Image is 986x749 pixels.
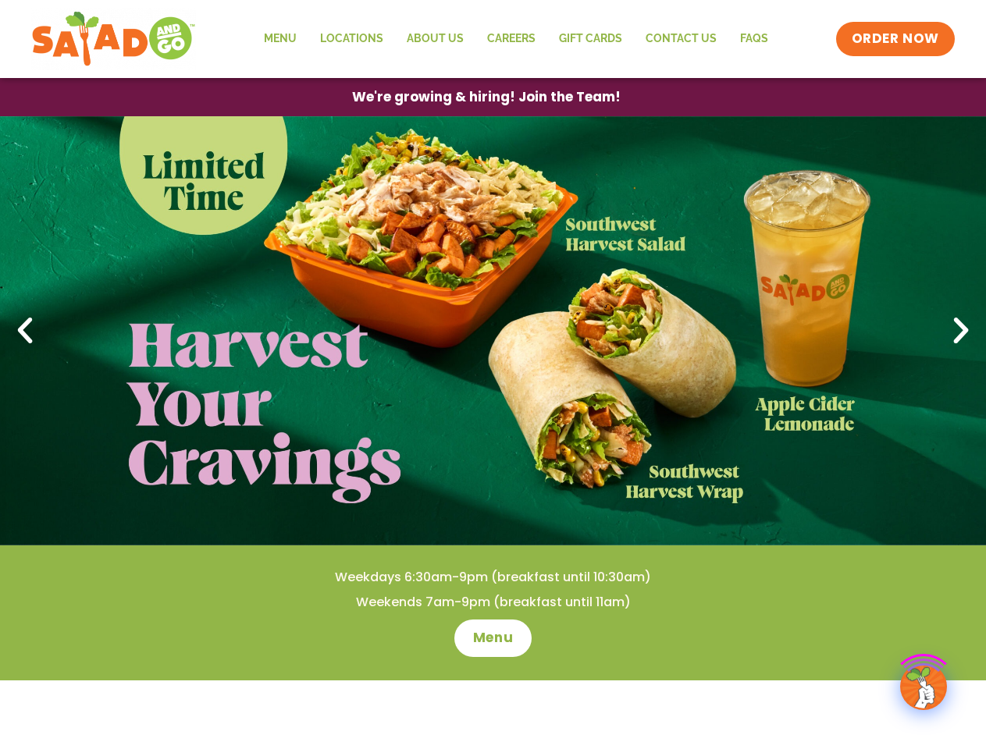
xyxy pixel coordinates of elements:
a: Menu [252,21,308,57]
a: Careers [475,21,547,57]
a: ORDER NOW [836,22,955,56]
span: ORDER NOW [852,30,939,48]
nav: Menu [252,21,780,57]
span: Menu [473,629,513,648]
a: FAQs [728,21,780,57]
a: Contact Us [634,21,728,57]
h4: Weekends 7am-9pm (breakfast until 11am) [31,594,955,611]
h4: Weekdays 6:30am-9pm (breakfast until 10:30am) [31,569,955,586]
a: We're growing & hiring! Join the Team! [329,79,644,115]
span: We're growing & hiring! Join the Team! [352,91,621,104]
a: Menu [454,619,532,657]
img: new-SAG-logo-768×292 [31,8,196,70]
a: About Us [395,21,475,57]
a: Locations [308,21,395,57]
a: GIFT CARDS [547,21,634,57]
